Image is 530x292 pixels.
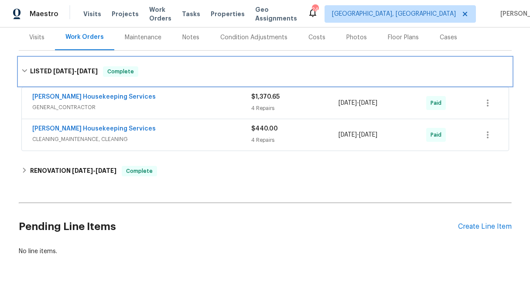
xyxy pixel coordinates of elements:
div: Cases [440,33,457,42]
span: [DATE] [359,132,377,138]
span: Complete [123,167,156,175]
div: 4 Repairs [251,104,339,113]
span: [DATE] [53,68,74,74]
span: Paid [431,99,445,107]
span: Paid [431,131,445,139]
span: [DATE] [77,68,98,74]
span: $1,370.65 [251,94,280,100]
span: Visits [83,10,101,18]
span: Complete [104,67,137,76]
span: GENERAL_CONTRACTOR [32,103,251,112]
div: Work Orders [65,33,104,41]
a: [PERSON_NAME] Housekeeping Services [32,94,156,100]
div: Condition Adjustments [220,33,287,42]
span: [GEOGRAPHIC_DATA], [GEOGRAPHIC_DATA] [332,10,456,18]
span: [DATE] [96,168,116,174]
span: - [72,168,116,174]
div: Maintenance [125,33,161,42]
div: 24 [312,5,318,14]
div: 4 Repairs [251,136,339,144]
div: Photos [346,33,367,42]
span: CLEANING_MAINTENANCE, CLEANING [32,135,251,144]
div: LISTED [DATE]-[DATE]Complete [19,58,512,86]
span: Properties [211,10,245,18]
span: Tasks [182,11,200,17]
span: Projects [112,10,139,18]
div: Notes [182,33,199,42]
span: - [339,99,377,107]
span: Geo Assignments [255,5,297,23]
div: Visits [29,33,44,42]
div: No line items. [19,247,512,256]
span: [DATE] [339,132,357,138]
div: Create Line Item [458,223,512,231]
h6: RENOVATION [30,166,116,176]
span: - [53,68,98,74]
span: Maestro [30,10,58,18]
span: $440.00 [251,126,278,132]
div: Costs [308,33,325,42]
span: [DATE] [339,100,357,106]
h6: LISTED [30,66,98,77]
h2: Pending Line Items [19,206,458,247]
span: Work Orders [149,5,171,23]
div: RENOVATION [DATE]-[DATE]Complete [19,161,512,182]
a: [PERSON_NAME] Housekeeping Services [32,126,156,132]
div: Floor Plans [388,33,419,42]
span: [DATE] [72,168,93,174]
span: [DATE] [359,100,377,106]
span: - [339,131,377,139]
